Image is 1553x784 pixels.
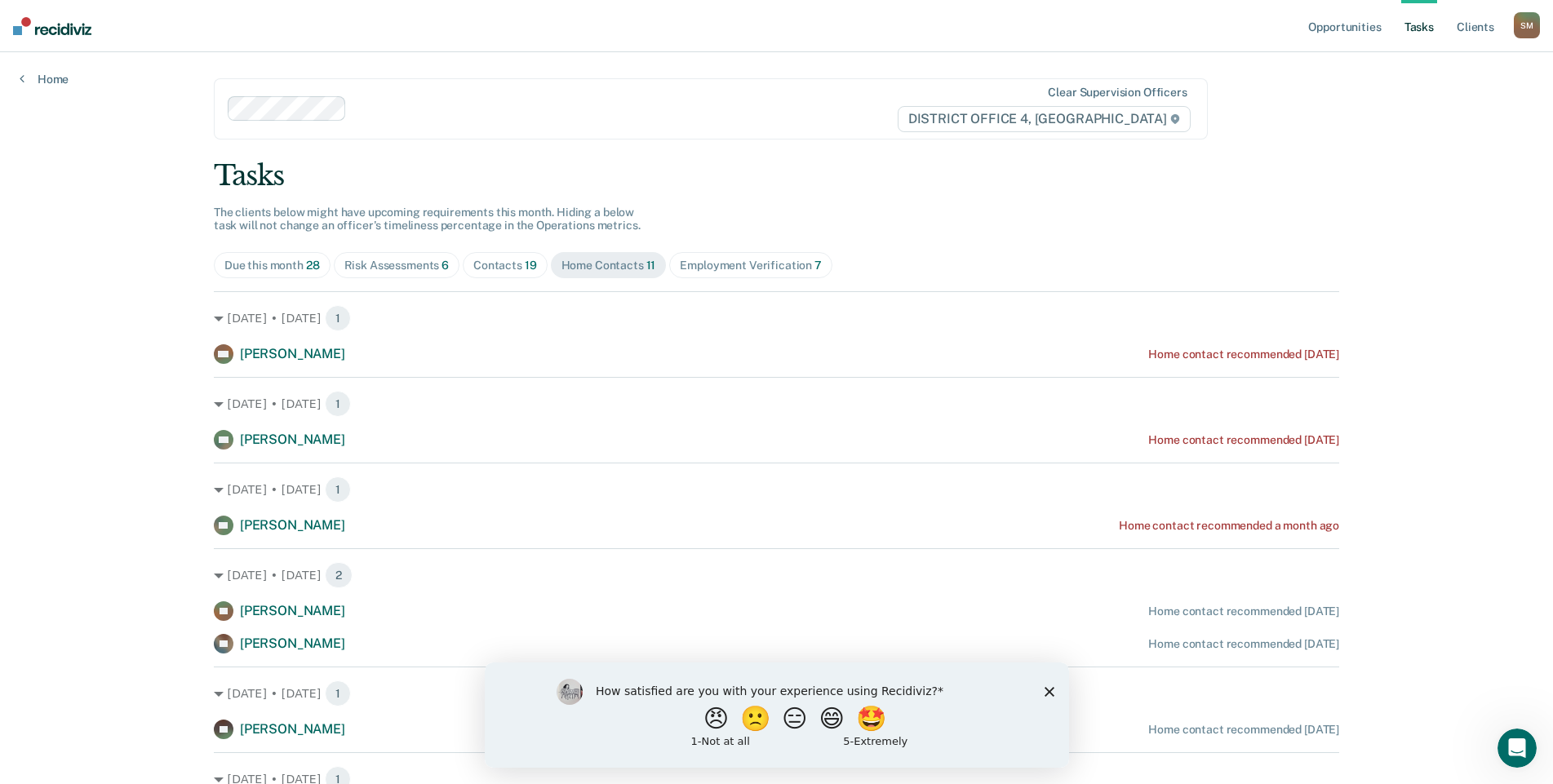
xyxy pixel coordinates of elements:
[680,259,822,272] div: Employment Verification
[325,476,351,503] span: 1
[1148,723,1339,737] div: Home contact recommended [DATE]
[214,305,1339,331] div: [DATE] • [DATE] 1
[1148,637,1339,651] div: Home contact recommended [DATE]
[1514,12,1540,38] div: S M
[485,662,1069,768] iframe: Survey by Kim from Recidiviz
[325,680,351,706] span: 1
[325,391,351,417] span: 1
[20,72,69,86] a: Home
[214,476,1339,503] div: [DATE] • [DATE] 1
[240,636,345,651] span: [PERSON_NAME]
[525,259,537,272] span: 19
[214,206,641,233] span: The clients below might have upcoming requirements this month. Hiding a below task will not chang...
[646,259,656,272] span: 11
[214,680,1339,706] div: [DATE] • [DATE] 1
[441,259,449,272] span: 6
[224,259,320,272] div: Due this month
[1048,86,1187,100] div: Clear supervision officers
[325,305,351,331] span: 1
[214,562,1339,588] div: [DATE] • [DATE] 2
[240,517,345,533] span: [PERSON_NAME]
[240,346,345,361] span: [PERSON_NAME]
[473,259,537,272] div: Contacts
[306,259,320,272] span: 28
[214,159,1339,193] div: Tasks
[240,721,345,737] span: [PERSON_NAME]
[898,106,1191,132] span: DISTRICT OFFICE 4, [GEOGRAPHIC_DATA]
[1498,729,1537,768] iframe: Intercom live chat
[1148,348,1339,361] div: Home contact recommended [DATE]
[325,562,353,588] span: 2
[240,603,345,618] span: [PERSON_NAME]
[214,391,1339,417] div: [DATE] • [DATE] 1
[561,259,656,272] div: Home Contacts
[1148,433,1339,447] div: Home contact recommended [DATE]
[240,432,345,447] span: [PERSON_NAME]
[13,17,91,35] img: Recidiviz
[1119,519,1339,533] div: Home contact recommended a month ago
[1148,605,1339,618] div: Home contact recommended [DATE]
[1514,12,1540,38] button: SM
[814,259,822,272] span: 7
[344,259,450,272] div: Risk Assessments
